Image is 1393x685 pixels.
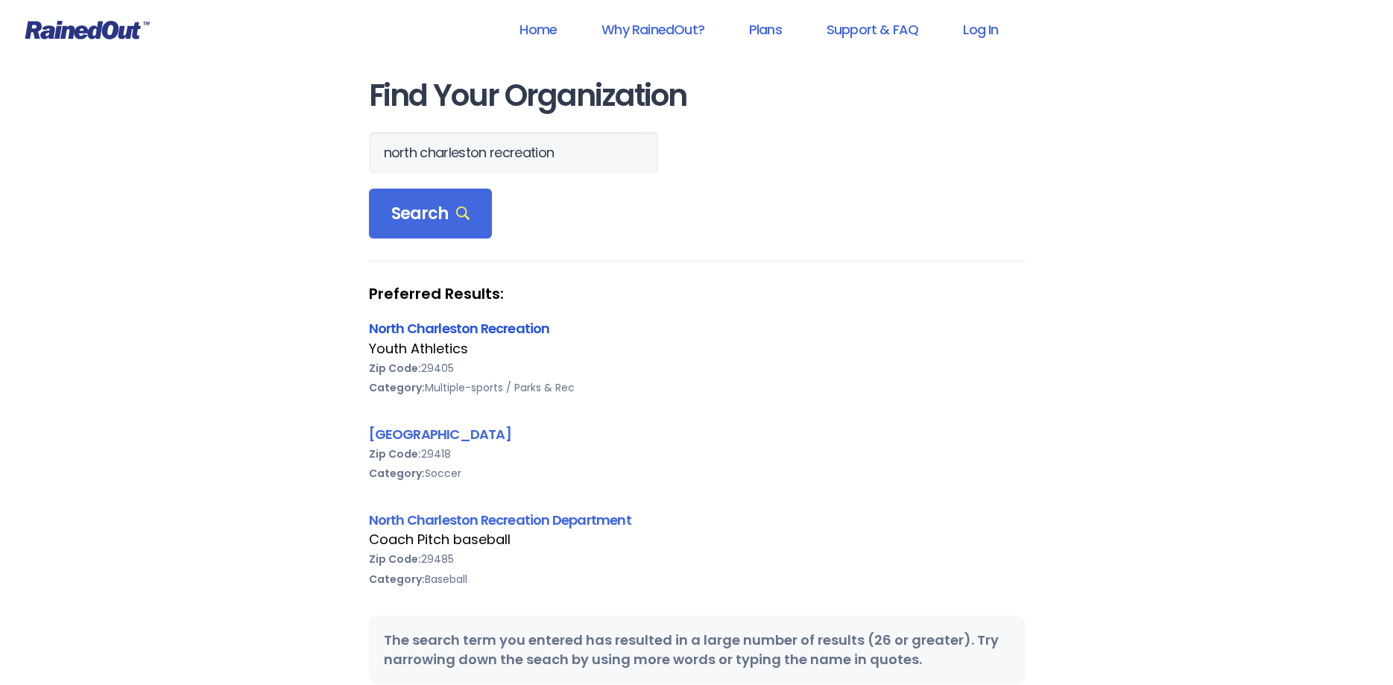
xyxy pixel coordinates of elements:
a: [GEOGRAPHIC_DATA] [369,425,511,443]
b: Category: [369,466,425,481]
b: Zip Code: [369,361,421,376]
strong: Preferred Results: [369,284,1025,303]
a: Log In [944,13,1017,46]
input: Search Orgs… [369,132,658,174]
span: Search [391,203,470,224]
a: Home [500,13,576,46]
div: North Charleston Recreation Department [369,510,1025,530]
div: Search [369,189,493,239]
a: North Charleston Recreation Department [369,511,631,529]
div: Multiple-sports / Parks & Rec [369,378,1025,397]
b: Category: [369,380,425,395]
h1: Find Your Organization [369,79,1025,113]
a: Plans [730,13,801,46]
div: 29418 [369,444,1025,464]
div: Soccer [369,464,1025,483]
div: 29485 [369,549,1025,569]
div: 29405 [369,359,1025,378]
b: Zip Code: [369,552,421,566]
b: Category: [369,572,425,587]
div: Coach Pitch baseball [369,530,1025,549]
div: Youth Athletics [369,339,1025,359]
div: North Charleston Recreation [369,318,1025,338]
div: Baseball [369,569,1025,589]
a: Why RainedOut? [582,13,724,46]
div: The search term you entered has resulted in a large number of results (26 or greater). Try narrow... [369,616,1025,684]
b: Zip Code: [369,446,421,461]
div: [GEOGRAPHIC_DATA] [369,424,1025,444]
a: North Charleston Recreation [369,319,550,338]
a: Support & FAQ [807,13,938,46]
